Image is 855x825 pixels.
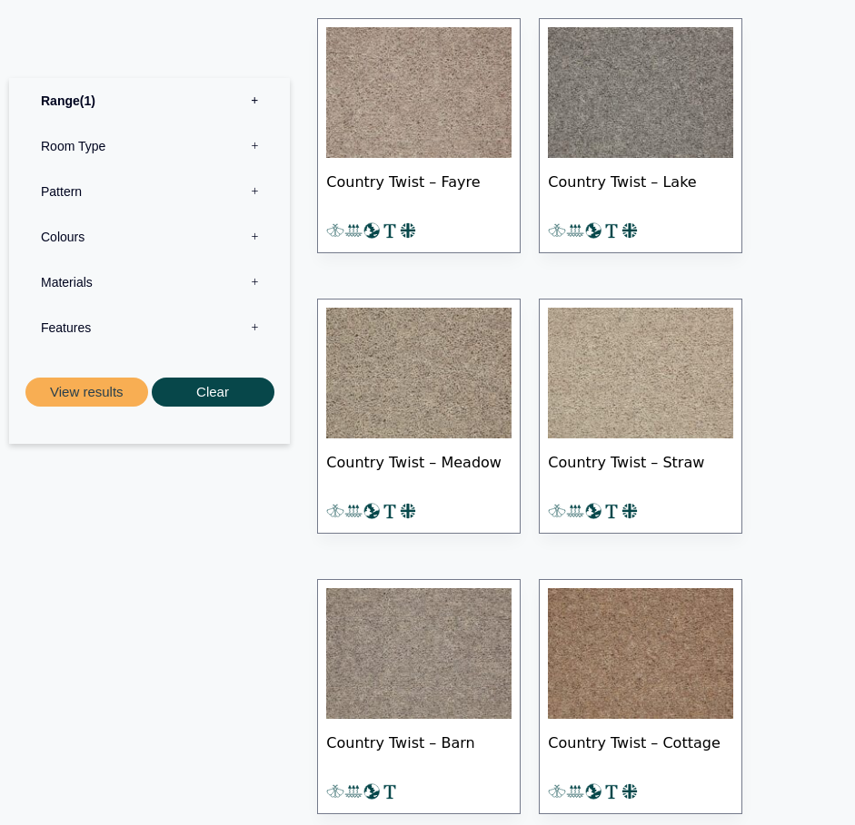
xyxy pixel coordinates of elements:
span: 1 [80,93,95,107]
a: Country Twist – Meadow [317,299,521,534]
label: Room Type [23,123,276,168]
button: View results [25,377,148,407]
img: Country Twist - Cottage [548,588,733,719]
a: Country Twist – Lake [539,18,742,253]
button: Clear [152,377,274,407]
label: Colours [23,213,276,259]
label: Materials [23,259,276,304]
span: Country Twist – Fayre [326,158,512,221]
a: Country Twist – Cottage [539,579,742,814]
span: Country Twist – Meadow [326,438,512,502]
label: Range [23,77,276,123]
img: Country Twist - Barn [326,588,512,719]
span: Country Twist – Barn [326,719,512,782]
img: Country Twist - Straw [548,308,733,438]
a: Country Twist – Barn [317,579,521,814]
a: Country Twist – Straw [539,299,742,534]
span: Country Twist – Lake [548,158,733,221]
img: Country Twist - Meadow [326,308,512,438]
label: Pattern [23,168,276,213]
label: Features [23,304,276,349]
span: Country Twist – Straw [548,438,733,502]
a: Country Twist – Fayre [317,18,521,253]
span: Country Twist – Cottage [548,719,733,782]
